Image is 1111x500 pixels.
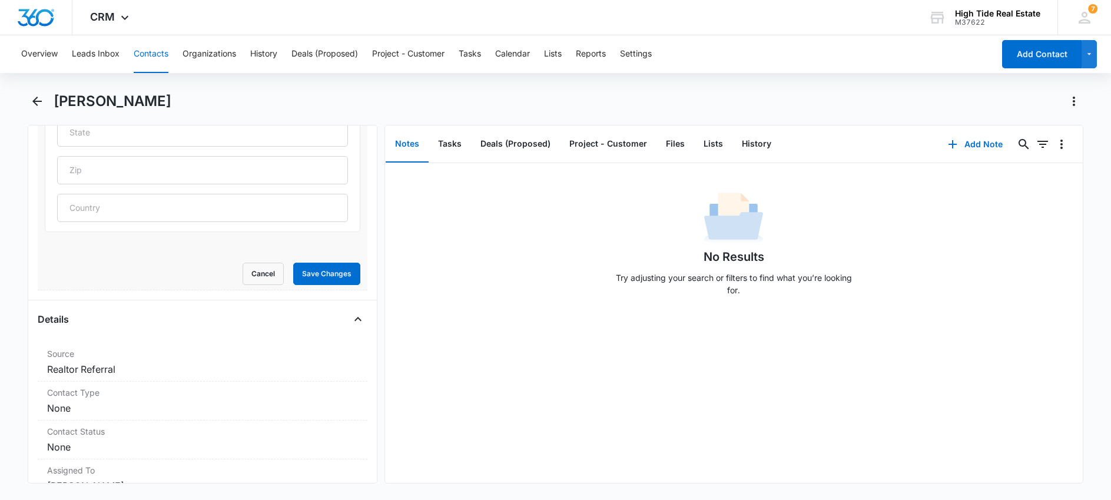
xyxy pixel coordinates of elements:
[38,382,367,420] div: Contact TypeNone
[28,92,46,111] button: Back
[1014,135,1033,154] button: Search...
[57,156,348,184] input: Zip
[250,35,277,73] button: History
[1002,40,1082,68] button: Add Contact
[576,35,606,73] button: Reports
[47,425,358,438] label: Contact Status
[38,343,367,382] div: SourceRealtor Referral
[47,479,358,493] dd: [PERSON_NAME]
[1052,135,1071,154] button: Overflow Menu
[955,9,1040,18] div: account name
[429,126,471,163] button: Tasks
[293,263,360,285] button: Save Changes
[38,420,367,459] div: Contact StatusNone
[1088,4,1097,14] span: 7
[704,189,763,248] img: No Data
[47,362,358,376] dd: Realtor Referral
[732,126,781,163] button: History
[471,126,560,163] button: Deals (Proposed)
[1033,135,1052,154] button: Filters
[620,35,652,73] button: Settings
[72,35,120,73] button: Leads Inbox
[134,35,168,73] button: Contacts
[47,401,358,415] dd: None
[38,312,69,326] h4: Details
[54,92,171,110] h1: [PERSON_NAME]
[38,459,367,498] div: Assigned To[PERSON_NAME]
[610,271,857,296] p: Try adjusting your search or filters to find what you’re looking for.
[47,347,358,360] label: Source
[57,118,348,147] input: State
[47,440,358,454] dd: None
[243,263,284,285] button: Cancel
[47,464,358,476] label: Assigned To
[560,126,656,163] button: Project - Customer
[90,11,115,23] span: CRM
[936,130,1014,158] button: Add Note
[1064,92,1083,111] button: Actions
[372,35,445,73] button: Project - Customer
[386,126,429,163] button: Notes
[291,35,358,73] button: Deals (Proposed)
[955,18,1040,27] div: account id
[656,126,694,163] button: Files
[47,386,358,399] label: Contact Type
[349,310,367,329] button: Close
[704,248,764,266] h1: No Results
[495,35,530,73] button: Calendar
[57,194,348,222] input: Country
[459,35,481,73] button: Tasks
[694,126,732,163] button: Lists
[1088,4,1097,14] div: notifications count
[21,35,58,73] button: Overview
[544,35,562,73] button: Lists
[183,35,236,73] button: Organizations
